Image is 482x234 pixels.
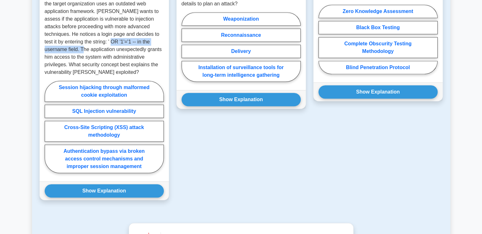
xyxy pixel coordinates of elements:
[182,29,301,42] label: Reconnaissance
[182,45,301,58] label: Delivery
[45,184,164,198] button: Show Explanation
[45,121,164,142] label: Cross-Site Scripting (XSS) attack methodology
[45,81,164,102] label: Session hijacking through malformed cookie exploitation
[45,105,164,118] label: SQL Injection vulnerability
[318,37,438,58] label: Complete Obscurity Testing Methodology
[318,5,438,18] label: Zero Knowledge Assessment
[182,12,301,26] label: Weaponization
[45,145,164,173] label: Authentication bypass via broken access control mechanisms and improper session management
[182,93,301,106] button: Show Explanation
[318,21,438,34] label: Black Box Testing
[318,61,438,74] label: Blind Penetration Protocol
[318,85,438,99] button: Show Explanation
[182,61,301,82] label: Installation of surveillance tools for long-term intelligence gathering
